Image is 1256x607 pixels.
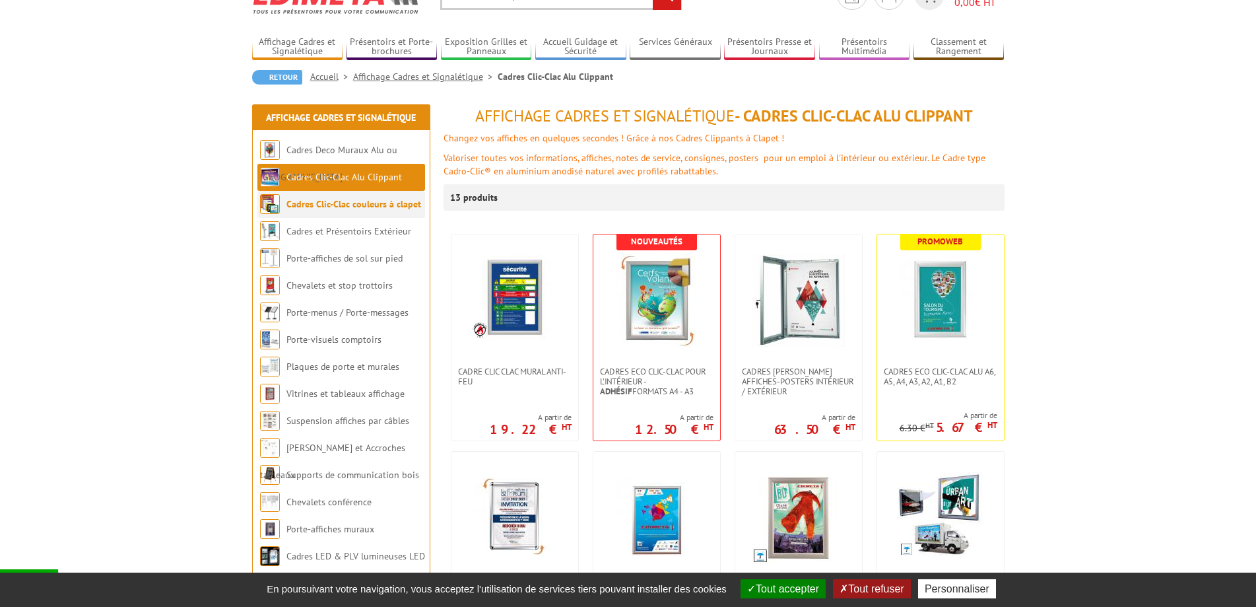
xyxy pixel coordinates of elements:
img: Cadres Etanches Clic-Clac muraux affiches tous formats [752,472,845,564]
p: 6.30 € [900,423,934,433]
sup: HT [845,421,855,433]
img: Porte-menus / Porte-messages [260,303,280,322]
a: Classement et Rangement [913,36,1005,58]
a: Porte-visuels comptoirs [286,334,381,345]
span: A partir de [774,412,855,423]
a: Porte-menus / Porte-messages [286,306,409,318]
a: Présentoirs Multimédia [819,36,910,58]
img: Chevalets et stop trottoirs [260,275,280,295]
img: Vitrines et tableaux affichage [260,384,280,404]
span: Affichage Cadres et Signalétique [475,106,735,126]
img: Cadres Clic-Clac Étanches Sécurisés du A3 au 120 x 160 cm [898,472,983,557]
h1: - Cadres Clic-Clac Alu Clippant [444,108,1005,125]
img: Cadres et Présentoirs Extérieur [260,221,280,241]
a: Vitrines et tableaux affichage [286,388,405,400]
img: Cadres Eco Clic-Clac pour l'intérieur - <strong>Adhésif</strong> formats A4 - A3 [611,254,703,347]
p: 5.67 € [936,423,997,431]
img: Cadres Eco Clic-Clac alu A6, A5, A4, A3, A2, A1, B2 [894,254,987,347]
img: Porte-affiches muraux [260,519,280,539]
a: Supports de communication bois [286,469,419,481]
p: 13 produits [450,184,500,211]
a: Cadres Eco Clic-Clac pour l'intérieur -Adhésifformats A4 - A3 [593,367,720,396]
b: Nouveautés [631,236,682,247]
img: Suspension affiches par câbles [260,411,280,431]
a: Cadres Clic-Clac couleurs à clapet [286,198,421,210]
a: Cadres et Présentoirs Extérieur [286,225,411,237]
img: Cadres Deco Muraux Alu ou Bois [260,140,280,160]
button: Personnaliser (fenêtre modale) [918,579,996,598]
span: A partir de [490,412,572,423]
a: Affichage Cadres et Signalétique [353,71,498,83]
a: Affichage Cadres et Signalétique [252,36,343,58]
a: [PERSON_NAME] et Accroches tableaux [260,442,405,481]
a: Présentoirs et Porte-brochures [347,36,438,58]
sup: HT [704,421,713,433]
sup: HT [925,421,934,430]
button: Tout refuser [833,579,910,598]
span: A partir de [635,412,713,423]
a: Affichage Cadres et Signalétique [266,112,416,124]
a: Porte-affiches muraux [286,523,374,535]
img: Cimaises et Accroches tableaux [260,438,280,458]
li: Cadres Clic-Clac Alu Clippant [498,70,613,83]
a: Chevalets et stop trottoirs [286,279,393,291]
img: Cadres LED & PLV lumineuses LED [260,546,280,566]
a: Exposition Grilles et Panneaux [441,36,532,58]
img: Cadre Clic-Clac Alu affiches tous formats [611,472,703,564]
a: Accueil Guidage et Sécurité [535,36,626,58]
p: 63.50 € [774,425,855,433]
sup: HT [987,419,997,431]
a: Plaques de porte et murales [286,361,399,373]
a: Accueil [310,71,353,83]
img: Cadre CLIC CLAC Mural ANTI-FEU [472,254,558,340]
a: Cadres LED & PLV lumineuses LED [286,550,425,562]
a: Cadres [PERSON_NAME] affiches-posters intérieur / extérieur [735,367,862,396]
span: Cadre CLIC CLAC Mural ANTI-FEU [458,367,572,386]
a: Services Généraux [630,36,721,58]
a: Porte-affiches de sol sur pied [286,252,403,264]
img: Cadres vitrines affiches-posters intérieur / extérieur [752,254,845,347]
a: Chevalets conférence [286,496,372,508]
a: Cadres Deco Muraux Alu ou [GEOGRAPHIC_DATA] [260,144,397,183]
img: Porte-affiches de sol sur pied [260,248,280,268]
a: Présentoirs Presse et Journaux [724,36,815,58]
img: Plaques de porte et murales [260,357,280,376]
span: Cadres [PERSON_NAME] affiches-posters intérieur / extérieur [742,367,855,396]
img: Porte-visuels comptoirs [260,330,280,349]
p: 19.22 € [490,425,572,433]
sup: HT [562,421,572,433]
a: Suspension affiches par câbles [286,415,409,427]
img: Cadres Clic-Clac couleurs à clapet [260,194,280,214]
button: Tout accepter [741,579,826,598]
span: En poursuivant votre navigation, vous acceptez l'utilisation de services tiers pouvant installer ... [260,583,733,594]
a: Retour [252,70,302,85]
a: Cadre CLIC CLAC Mural ANTI-FEU [451,367,578,386]
span: A partir de [900,410,997,421]
img: Cadres Cadro-Clic® Alu coins chromés tous formats affiches [469,472,561,564]
strong: Adhésif [600,386,632,397]
p: 12.50 € [635,425,713,433]
span: Cadres Eco Clic-Clac alu A6, A5, A4, A3, A2, A1, B2 [884,367,997,386]
a: Cadres Eco Clic-Clac alu A6, A5, A4, A3, A2, A1, B2 [877,367,1004,386]
font: Valoriser toutes vos informations, affiches, notes de service, consignes, posters pour un emploi ... [444,152,985,177]
font: Changez vos affiches en quelques secondes ! Grâce à nos Cadres Clippants à Clapet ! [444,132,784,144]
b: Promoweb [917,236,963,247]
span: Cadres Eco Clic-Clac pour l'intérieur - formats A4 - A3 [600,367,713,396]
a: Cadres Clic-Clac Alu Clippant [286,171,402,183]
img: Chevalets conférence [260,492,280,512]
